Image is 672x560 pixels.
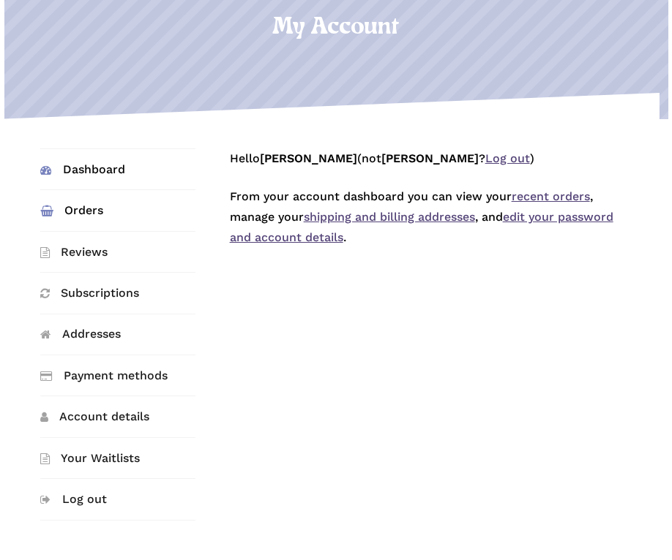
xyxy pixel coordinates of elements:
[40,479,195,519] a: Log out
[40,438,195,478] a: Your Waitlists
[40,148,217,542] nav: Account pages
[381,151,479,165] strong: [PERSON_NAME]
[230,148,632,186] p: Hello (not ? )
[40,396,195,436] a: Account details
[304,210,475,224] a: shipping and billing addresses
[485,151,530,165] a: Log out
[230,186,632,265] p: From your account dashboard you can view your , manage your , and .
[40,355,195,396] a: Payment methods
[40,232,195,272] a: Reviews
[40,149,195,189] a: Dashboard
[40,314,195,355] a: Addresses
[40,273,195,313] a: Subscriptions
[40,190,195,230] a: Orders
[260,151,357,165] strong: [PERSON_NAME]
[512,189,590,203] a: recent orders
